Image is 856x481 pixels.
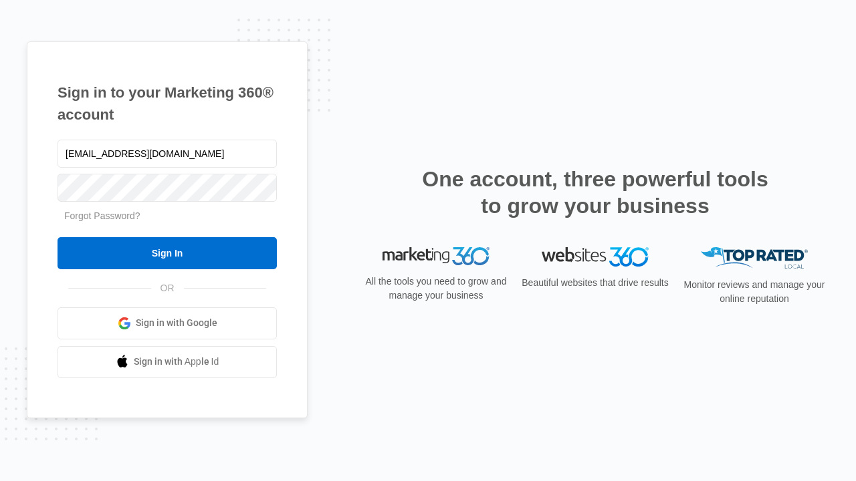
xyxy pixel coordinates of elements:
[701,247,808,269] img: Top Rated Local
[679,278,829,306] p: Monitor reviews and manage your online reputation
[64,210,140,221] a: Forgot Password?
[134,355,219,369] span: Sign in with Apple Id
[58,237,277,269] input: Sign In
[58,346,277,378] a: Sign in with Apple Id
[361,275,511,303] p: All the tools you need to grow and manage your business
[383,247,490,266] img: Marketing 360
[151,281,184,295] span: OR
[418,166,772,219] h2: One account, three powerful tools to grow your business
[542,247,649,267] img: Websites 360
[58,82,277,126] h1: Sign in to your Marketing 360® account
[520,276,670,290] p: Beautiful websites that drive results
[58,307,277,339] a: Sign in with Google
[136,316,217,330] span: Sign in with Google
[58,140,277,168] input: Email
